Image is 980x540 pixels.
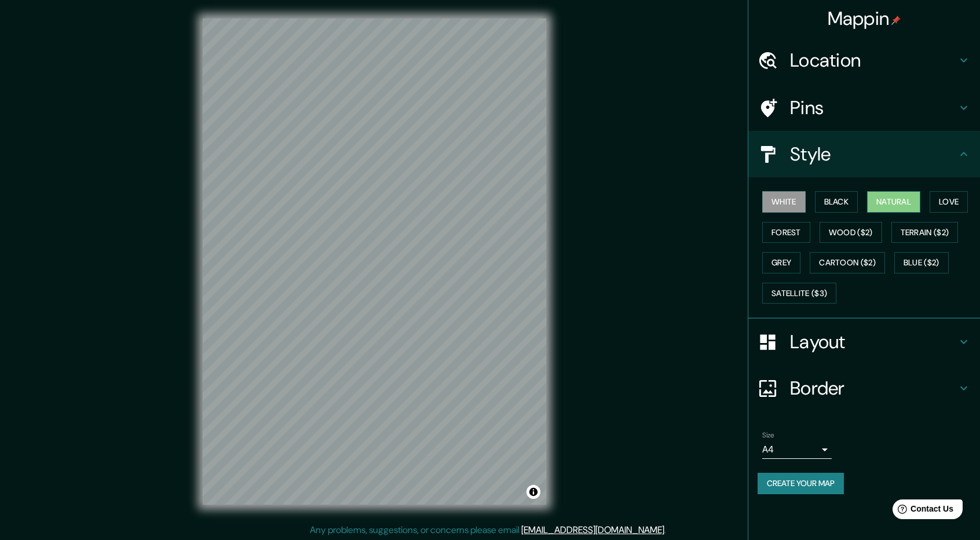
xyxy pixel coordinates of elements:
[748,131,980,177] div: Style
[526,485,540,499] button: Toggle attribution
[762,440,832,459] div: A4
[668,523,670,537] div: .
[867,191,920,213] button: Natural
[891,222,959,243] button: Terrain ($2)
[203,19,546,505] canvas: Map
[748,319,980,365] div: Layout
[762,430,774,440] label: Size
[762,283,836,304] button: Satellite ($3)
[810,252,885,273] button: Cartoon ($2)
[877,495,967,527] iframe: Help widget launcher
[930,191,968,213] button: Love
[790,377,957,400] h4: Border
[521,524,664,536] a: [EMAIL_ADDRESS][DOMAIN_NAME]
[894,252,949,273] button: Blue ($2)
[748,365,980,411] div: Border
[828,7,901,30] h4: Mappin
[820,222,882,243] button: Wood ($2)
[310,523,666,537] p: Any problems, suggestions, or concerns please email .
[762,252,800,273] button: Grey
[790,49,957,72] h4: Location
[762,191,806,213] button: White
[748,85,980,131] div: Pins
[891,16,901,25] img: pin-icon.png
[790,330,957,353] h4: Layout
[790,143,957,166] h4: Style
[762,222,810,243] button: Forest
[748,37,980,83] div: Location
[815,191,858,213] button: Black
[666,523,668,537] div: .
[790,96,957,119] h4: Pins
[758,473,844,494] button: Create your map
